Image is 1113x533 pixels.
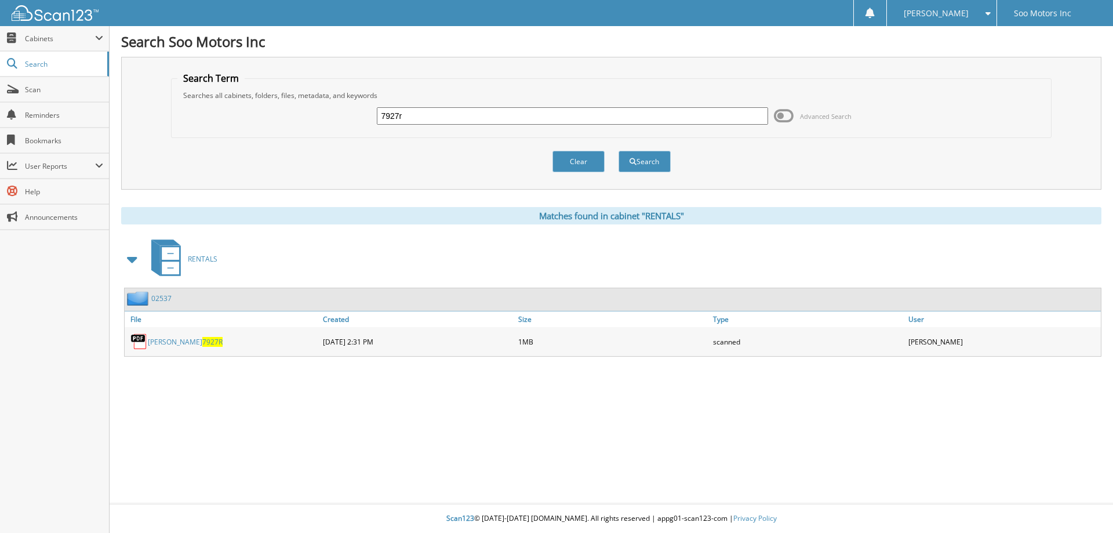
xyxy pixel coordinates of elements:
div: Searches all cabinets, folders, files, metadata, and keywords [177,90,1046,100]
span: Advanced Search [800,112,852,121]
div: [DATE] 2:31 PM [320,330,515,353]
img: PDF.png [130,333,148,350]
span: RENTALS [188,254,217,264]
a: RENTALS [144,236,217,282]
div: © [DATE]-[DATE] [DOMAIN_NAME]. All rights reserved | appg01-scan123-com | [110,505,1113,533]
a: [PERSON_NAME]7927R [148,337,223,347]
span: Bookmarks [25,136,103,146]
div: [PERSON_NAME] [905,330,1101,353]
span: Scan123 [446,513,474,523]
a: File [125,311,320,327]
span: Reminders [25,110,103,120]
iframe: Chat Widget [1055,477,1113,533]
a: User [905,311,1101,327]
a: Created [320,311,515,327]
a: Privacy Policy [733,513,777,523]
a: Size [515,311,711,327]
img: folder2.png [127,291,151,306]
a: 02537 [151,293,172,303]
span: [PERSON_NAME] [904,10,969,17]
span: Soo Motors Inc [1014,10,1071,17]
a: Type [710,311,905,327]
div: 1MB [515,330,711,353]
span: Search [25,59,101,69]
img: scan123-logo-white.svg [12,5,99,21]
span: User Reports [25,161,95,171]
span: 7927R [202,337,223,347]
div: scanned [710,330,905,353]
span: Scan [25,85,103,95]
span: Cabinets [25,34,95,43]
h1: Search Soo Motors Inc [121,32,1101,51]
legend: Search Term [177,72,245,85]
button: Clear [552,151,605,172]
span: Help [25,187,103,197]
span: Announcements [25,212,103,222]
button: Search [619,151,671,172]
div: Matches found in cabinet "RENTALS" [121,207,1101,224]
